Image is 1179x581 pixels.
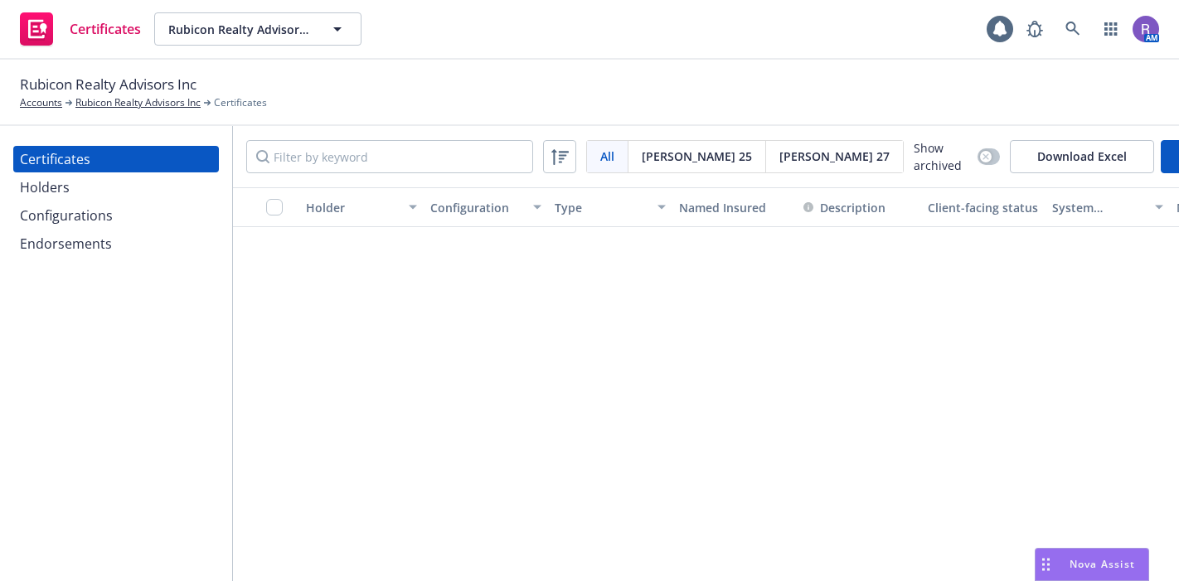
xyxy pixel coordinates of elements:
[266,199,283,215] input: Select all
[13,6,148,52] a: Certificates
[20,74,196,95] span: Rubicon Realty Advisors Inc
[1036,549,1056,580] div: Drag to move
[13,202,219,229] a: Configurations
[600,148,614,165] span: All
[154,12,361,46] button: Rubicon Realty Advisors Inc
[20,202,113,229] div: Configurations
[1018,12,1051,46] a: Report a Bug
[20,230,112,257] div: Endorsements
[75,95,201,110] a: Rubicon Realty Advisors Inc
[679,199,790,216] div: Named Insured
[642,148,752,165] span: [PERSON_NAME] 25
[921,187,1046,227] button: Client-facing status
[914,139,971,174] span: Show archived
[20,174,70,201] div: Holders
[168,21,312,38] span: Rubicon Realty Advisors Inc
[548,187,672,227] button: Type
[1052,199,1145,216] div: System certificate last generated
[1094,12,1128,46] a: Switch app
[20,95,62,110] a: Accounts
[20,146,90,172] div: Certificates
[306,199,399,216] div: Holder
[779,148,890,165] span: [PERSON_NAME] 27
[13,146,219,172] a: Certificates
[299,187,424,227] button: Holder
[1056,12,1089,46] a: Search
[672,187,797,227] button: Named Insured
[13,230,219,257] a: Endorsements
[13,174,219,201] a: Holders
[214,95,267,110] span: Certificates
[70,22,141,36] span: Certificates
[1133,16,1159,42] img: photo
[430,199,523,216] div: Configuration
[555,199,648,216] div: Type
[1035,548,1149,581] button: Nova Assist
[246,140,533,173] input: Filter by keyword
[1070,557,1135,571] span: Nova Assist
[803,199,885,216] button: Description
[1010,140,1154,173] button: Download Excel
[1046,187,1170,227] button: System certificate last generated
[928,199,1039,216] div: Client-facing status
[424,187,548,227] button: Configuration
